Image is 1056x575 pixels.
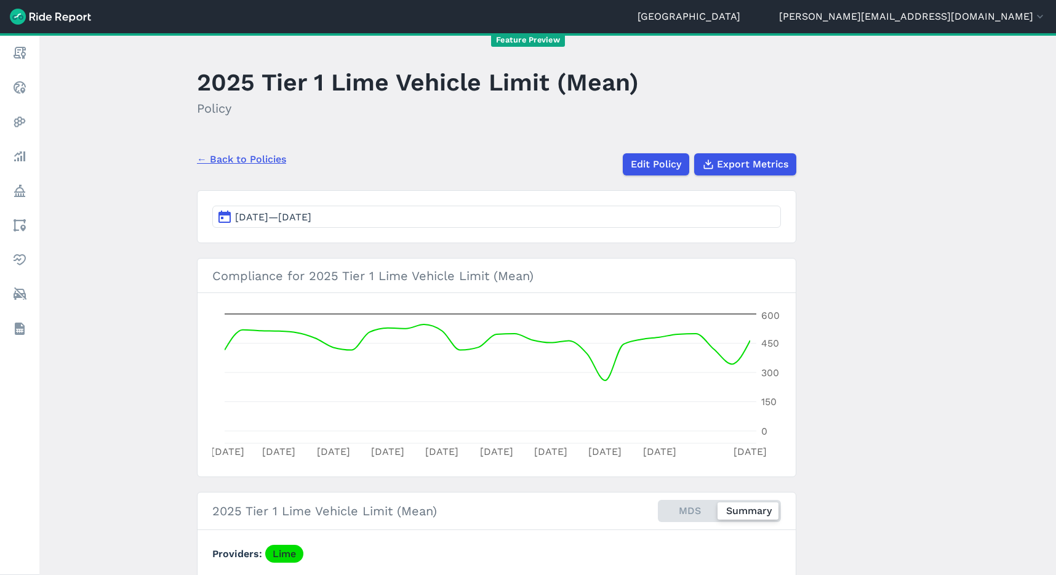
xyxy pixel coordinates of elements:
span: Feature Preview [491,34,565,47]
h3: Compliance for 2025 Tier 1 Lime Vehicle Limit (Mean) [198,259,796,293]
img: Ride Report [10,9,91,25]
h1: 2025 Tier 1 Lime Vehicle Limit (Mean) [197,65,639,99]
tspan: [DATE] [425,446,458,457]
tspan: 0 [761,425,767,437]
a: Areas [9,214,31,236]
tspan: 300 [761,367,779,379]
span: Providers [212,548,265,560]
a: Realtime [9,76,31,99]
tspan: 600 [761,310,780,321]
button: [PERSON_NAME][EMAIL_ADDRESS][DOMAIN_NAME] [779,9,1046,24]
a: Report [9,42,31,64]
a: Lime [265,545,303,563]
tspan: [DATE] [534,446,567,457]
h2: Policy [197,99,639,118]
span: Export Metrics [717,157,788,172]
tspan: [DATE] [262,446,295,457]
tspan: [DATE] [480,446,513,457]
a: Policy [9,180,31,202]
tspan: [DATE] [734,446,767,457]
a: Heatmaps [9,111,31,133]
a: [GEOGRAPHIC_DATA] [638,9,740,24]
tspan: [DATE] [371,446,404,457]
a: Health [9,249,31,271]
a: ModeShift [9,283,31,305]
tspan: [DATE] [317,446,350,457]
tspan: 450 [761,337,779,349]
a: Edit Policy [623,153,689,175]
a: Datasets [9,318,31,340]
tspan: [DATE] [643,446,676,457]
a: Analyze [9,145,31,167]
tspan: [DATE] [588,446,622,457]
tspan: 150 [761,396,777,408]
a: ← Back to Policies [197,152,286,167]
tspan: [DATE] [211,446,244,457]
button: [DATE]—[DATE] [212,206,781,228]
span: [DATE]—[DATE] [235,211,311,223]
button: Export Metrics [694,153,796,175]
h2: 2025 Tier 1 Lime Vehicle Limit (Mean) [212,502,437,520]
